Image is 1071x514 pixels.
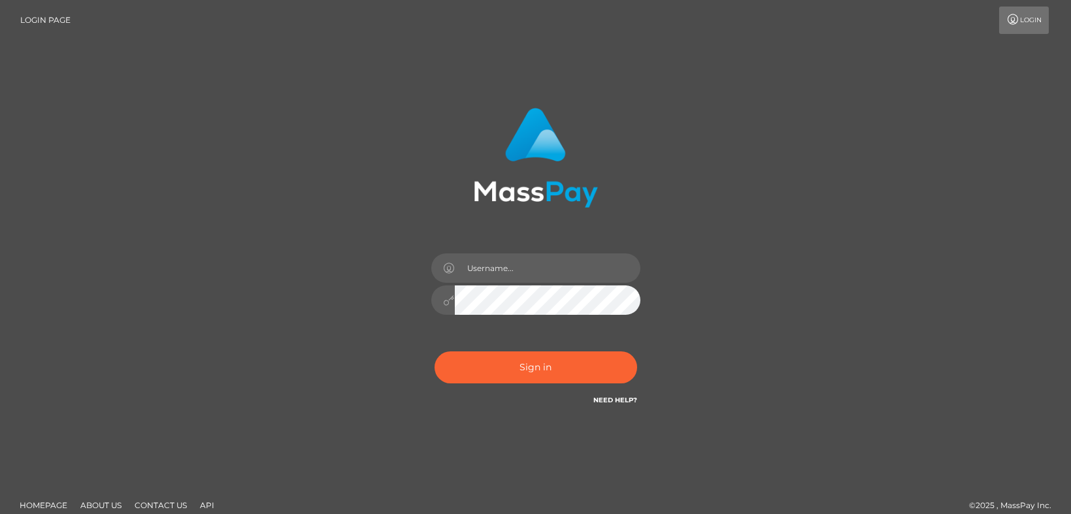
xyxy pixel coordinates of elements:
a: Login Page [20,7,71,34]
input: Username... [455,253,640,283]
img: MassPay Login [474,108,598,208]
a: Login [999,7,1049,34]
button: Sign in [435,351,637,383]
div: © 2025 , MassPay Inc. [969,498,1061,513]
a: Need Help? [593,396,637,404]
